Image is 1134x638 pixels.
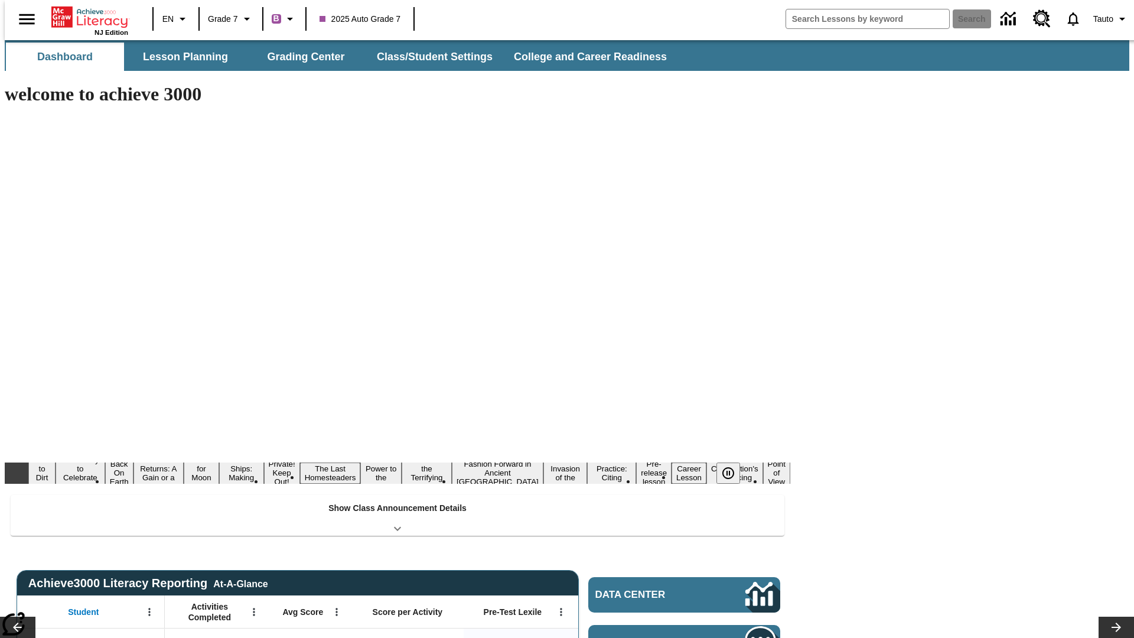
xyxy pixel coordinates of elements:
span: Pre-Test Lexile [484,607,542,617]
button: Slide 3 Back On Earth [105,458,133,488]
button: Slide 5 Time for Moon Rules? [184,454,219,493]
span: Avg Score [282,607,323,617]
button: Slide 6 Cruise Ships: Making Waves [219,454,264,493]
button: Class/Student Settings [367,43,502,71]
button: Slide 7 Private! Keep Out! [264,458,300,488]
span: EN [162,13,174,25]
button: Language: EN, Select a language [157,8,195,30]
button: Profile/Settings [1089,8,1134,30]
button: Slide 10 Attack of the Terrifying Tomatoes [402,454,452,493]
a: Notifications [1058,4,1089,34]
span: Score per Activity [373,607,443,617]
button: Slide 16 The Constitution's Balancing Act [706,454,763,493]
span: NJ Edition [94,29,128,36]
button: Open side menu [9,2,44,37]
button: Slide 15 Career Lesson [672,463,706,484]
button: Slide 12 The Invasion of the Free CD [543,454,588,493]
button: Pause [716,463,740,484]
button: Dashboard [6,43,124,71]
button: Open Menu [552,603,570,621]
div: Pause [716,463,752,484]
button: Open Menu [245,603,263,621]
a: Data Center [588,577,780,613]
button: Slide 17 Point of View [763,458,790,488]
button: College and Career Readiness [504,43,676,71]
span: Grade 7 [208,13,238,25]
input: search field [786,9,949,28]
div: SubNavbar [5,43,677,71]
h1: welcome to achieve 3000 [5,83,790,105]
button: Slide 9 Solar Power to the People [360,454,402,493]
button: Slide 8 The Last Homesteaders [300,463,361,484]
button: Lesson Planning [126,43,245,71]
button: Grading Center [247,43,365,71]
button: Open Menu [328,603,346,621]
div: SubNavbar [5,40,1129,71]
span: 2025 Auto Grade 7 [320,13,401,25]
div: Show Class Announcement Details [11,495,784,536]
span: Student [68,607,99,617]
a: Data Center [993,3,1026,35]
button: Slide 11 Fashion Forward in Ancient Rome [452,458,543,488]
span: Achieve3000 Literacy Reporting [28,577,268,590]
button: Boost Class color is purple. Change class color [267,8,302,30]
a: Home [51,5,128,29]
span: B [273,11,279,26]
div: Home [51,4,128,36]
button: Slide 4 Free Returns: A Gain or a Drain? [133,454,184,493]
span: Data Center [595,589,706,601]
a: Resource Center, Will open in new tab [1026,3,1058,35]
div: At-A-Glance [213,577,268,590]
span: Tauto [1093,13,1113,25]
button: Open Menu [141,603,158,621]
button: Slide 2 Get Ready to Celebrate Juneteenth! [56,454,105,493]
button: Grade: Grade 7, Select a grade [203,8,259,30]
span: Activities Completed [171,601,249,623]
button: Lesson carousel, Next [1099,617,1134,638]
button: Slide 14 Pre-release lesson [636,458,672,488]
button: Slide 1 Born to Dirt Bike [28,454,56,493]
p: Show Class Announcement Details [328,502,467,515]
button: Slide 13 Mixed Practice: Citing Evidence [587,454,636,493]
